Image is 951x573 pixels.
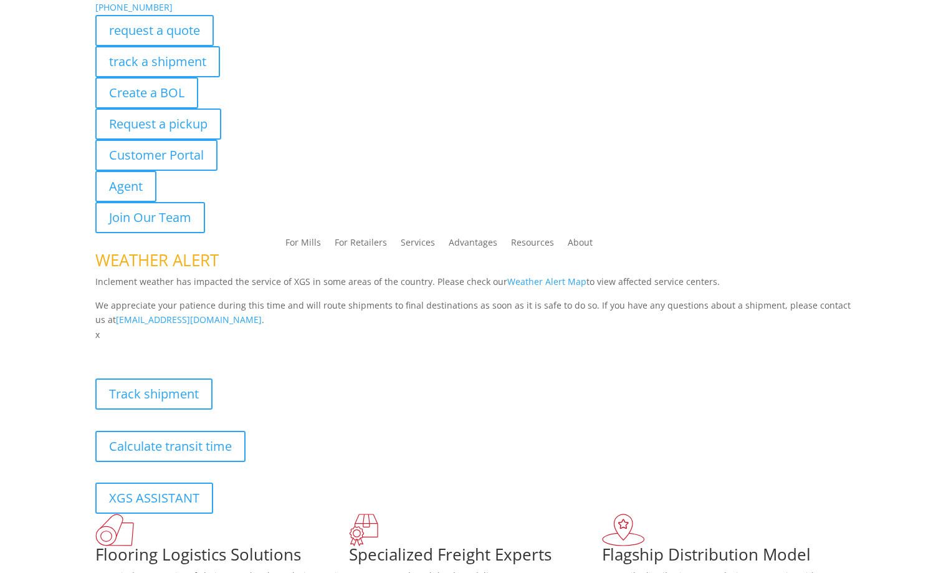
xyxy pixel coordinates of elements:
[602,546,856,569] h1: Flagship Distribution Model
[95,378,213,410] a: Track shipment
[95,249,219,271] span: WEATHER ALERT
[401,238,435,252] a: Services
[335,238,387,252] a: For Retailers
[449,238,497,252] a: Advantages
[349,514,378,546] img: xgs-icon-focused-on-flooring-red
[95,274,856,298] p: Inclement weather has impacted the service of XGS in some areas of the country. Please check our ...
[95,546,349,569] h1: Flooring Logistics Solutions
[95,344,373,356] b: Visibility, transparency, and control for your entire supply chain.
[95,1,173,13] a: [PHONE_NUMBER]
[95,140,217,171] a: Customer Portal
[95,202,205,233] a: Join Our Team
[95,431,246,462] a: Calculate transit time
[95,171,156,202] a: Agent
[507,276,586,287] a: Weather Alert Map
[511,238,554,252] a: Resources
[95,77,198,108] a: Create a BOL
[95,298,856,328] p: We appreciate your patience during this time and will route shipments to final destinations as so...
[95,15,214,46] a: request a quote
[285,238,321,252] a: For Mills
[95,483,213,514] a: XGS ASSISTANT
[568,238,593,252] a: About
[95,327,856,342] p: x
[95,108,221,140] a: Request a pickup
[602,514,645,546] img: xgs-icon-flagship-distribution-model-red
[116,314,262,325] a: [EMAIL_ADDRESS][DOMAIN_NAME]
[349,546,603,569] h1: Specialized Freight Experts
[95,514,134,546] img: xgs-icon-total-supply-chain-intelligence-red
[95,46,220,77] a: track a shipment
